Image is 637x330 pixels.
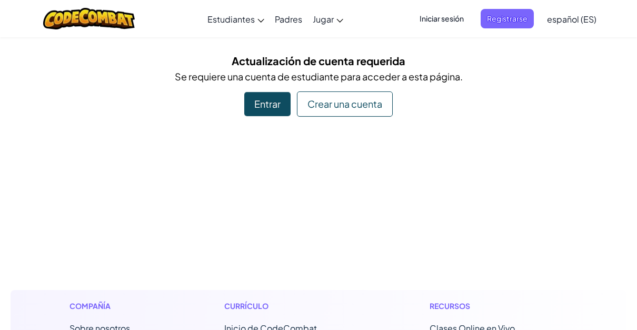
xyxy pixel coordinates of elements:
[202,5,270,33] a: Estudiantes
[270,5,307,33] a: Padres
[244,92,291,116] div: Entrar
[69,301,157,312] h1: Compañía
[542,5,602,33] a: español (ES)
[18,69,619,84] p: Se requiere una cuenta de estudiante para acceder a esta página.
[43,8,135,29] img: CodeCombat logo
[481,9,534,28] button: Registrarse
[18,53,619,69] h5: Actualización de cuenta requerida
[547,14,596,25] span: español (ES)
[307,5,349,33] a: Jugar
[224,301,363,312] h1: Currículo
[297,91,393,117] div: Crear una cuenta
[413,9,470,28] button: Iniciar sesión
[430,301,568,312] h1: Recursos
[313,14,334,25] span: Jugar
[207,14,255,25] span: Estudiantes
